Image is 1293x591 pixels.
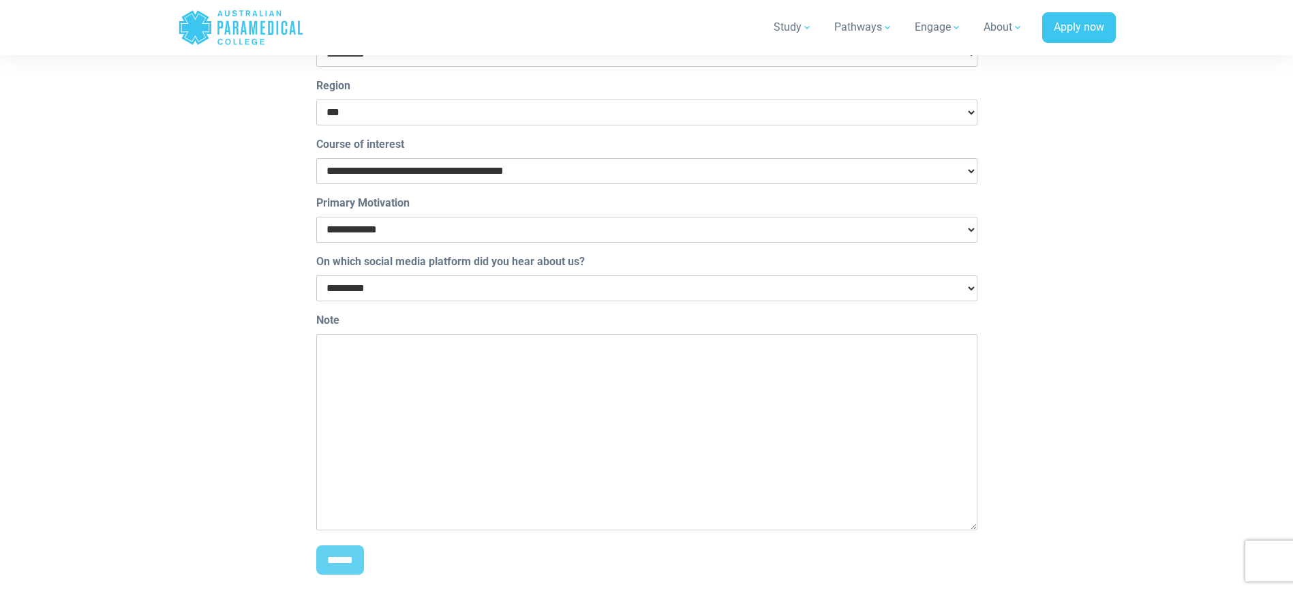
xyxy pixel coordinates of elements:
[1042,12,1116,44] a: Apply now
[765,8,821,46] a: Study
[316,254,585,270] label: On which social media platform did you hear about us?
[826,8,901,46] a: Pathways
[316,136,404,153] label: Course of interest
[316,312,339,329] label: Note
[178,5,304,50] a: Australian Paramedical College
[975,8,1031,46] a: About
[316,195,410,211] label: Primary Motivation
[907,8,970,46] a: Engage
[316,78,350,94] label: Region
